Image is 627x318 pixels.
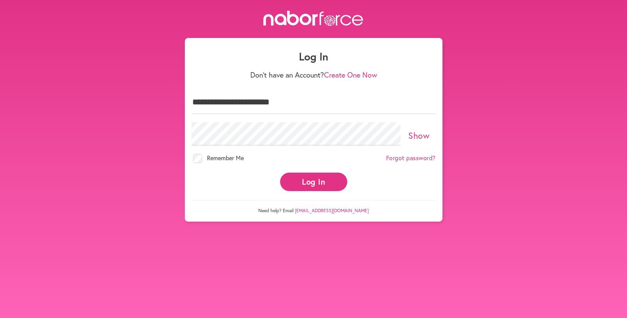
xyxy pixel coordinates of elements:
[207,154,244,162] span: Remember Me
[408,130,429,141] a: Show
[295,207,369,214] a: [EMAIL_ADDRESS][DOMAIN_NAME]
[386,154,436,162] a: Forgot password?
[280,173,347,191] button: Log In
[192,50,436,63] h1: Log In
[192,200,436,214] p: Need help? Email
[324,70,377,80] a: Create One Now
[192,71,436,79] p: Don't have an Account?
